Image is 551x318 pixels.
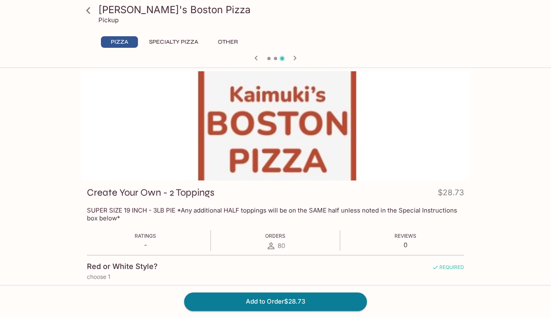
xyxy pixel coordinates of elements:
[87,262,158,271] h4: Red or White Style?
[265,233,285,239] span: Orders
[81,71,470,180] div: Create Your Own - 2 Toppings
[432,264,464,274] span: REQUIRED
[87,274,464,280] p: choose 1
[98,3,467,16] h3: [PERSON_NAME]'s Boston Pizza
[395,233,416,239] span: Reviews
[101,36,138,48] button: Pizza
[278,242,285,250] span: 80
[438,186,464,202] h4: $28.73
[184,292,367,311] button: Add to Order$28.73
[135,233,156,239] span: Ratings
[209,36,246,48] button: Other
[145,36,203,48] button: Specialty Pizza
[98,16,119,24] p: Pickup
[87,206,464,222] p: SUPER SIZE 19 INCH - 3LB PIE *Any additional HALF toppings will be on the SAME half unless noted ...
[87,186,215,199] h3: Create Your Own - 2 Toppings
[135,241,156,249] p: -
[395,241,416,249] p: 0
